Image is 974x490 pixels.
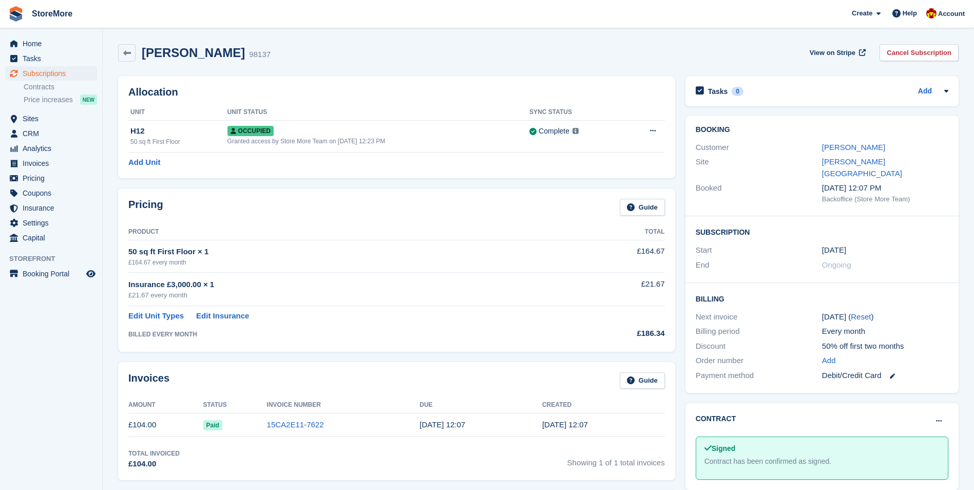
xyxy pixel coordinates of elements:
[696,244,822,256] div: Start
[572,128,579,134] img: icon-info-grey-7440780725fd019a000dd9b08b2336e03edf1995a4989e88bcd33f0948082b44.svg
[249,49,271,61] div: 98137
[9,254,102,264] span: Storefront
[80,95,97,105] div: NEW
[5,171,97,185] a: menu
[542,420,588,429] time: 2025-07-26 11:07:13 UTC
[23,186,84,200] span: Coupons
[708,87,728,96] h2: Tasks
[529,104,623,121] th: Sync Status
[23,156,84,171] span: Invoices
[880,44,959,61] a: Cancel Subscription
[696,182,822,204] div: Booked
[822,157,902,178] a: [PERSON_NAME][GEOGRAPHIC_DATA]
[704,456,940,467] div: Contract has been confirmed as signed.
[128,397,203,413] th: Amount
[128,157,160,168] a: Add Unit
[822,326,948,337] div: Every month
[5,186,97,200] a: menu
[822,244,846,256] time: 2025-07-25 23:00:00 UTC
[620,199,665,216] a: Guide
[810,48,855,58] span: View on Stripe
[851,312,871,321] a: Reset
[128,413,203,437] td: £104.00
[822,194,948,204] div: Backoffice (Store More Team)
[564,328,665,340] div: £186.34
[5,66,97,81] a: menu
[203,420,222,430] span: Paid
[704,443,940,454] div: Signed
[23,111,84,126] span: Sites
[419,397,542,413] th: Due
[822,341,948,352] div: 50% off first two months
[267,397,420,413] th: Invoice Number
[128,372,169,389] h2: Invoices
[24,94,97,105] a: Price increases NEW
[696,142,822,154] div: Customer
[567,449,665,470] span: Showing 1 of 1 total invoices
[822,182,948,194] div: [DATE] 12:07 PM
[5,267,97,281] a: menu
[128,246,564,258] div: 50 sq ft First Floor × 1
[203,397,267,413] th: Status
[620,372,665,389] a: Guide
[128,290,564,300] div: £21.67 every month
[142,46,245,60] h2: [PERSON_NAME]
[128,86,665,98] h2: Allocation
[822,370,948,382] div: Debit/Credit Card
[8,6,24,22] img: stora-icon-8386f47178a22dfd0bd8f6a31ec36ba5ce8667c1dd55bd0f319d3a0aa187defe.svg
[822,355,836,367] a: Add
[696,413,736,424] h2: Contract
[5,201,97,215] a: menu
[564,240,665,272] td: £164.67
[564,224,665,240] th: Total
[23,36,84,51] span: Home
[822,311,948,323] div: [DATE] ( )
[130,125,227,137] div: H12
[696,293,948,304] h2: Billing
[822,260,851,269] span: Ongoing
[28,5,77,22] a: StoreMore
[5,216,97,230] a: menu
[852,8,872,18] span: Create
[227,104,529,121] th: Unit Status
[128,104,227,121] th: Unit
[128,258,564,267] div: £164.67 every month
[806,44,868,61] a: View on Stripe
[23,51,84,66] span: Tasks
[128,310,184,322] a: Edit Unit Types
[696,341,822,352] div: Discount
[5,111,97,126] a: menu
[696,156,822,179] div: Site
[267,420,324,429] a: 15CA2E11-7622
[23,171,84,185] span: Pricing
[5,141,97,156] a: menu
[23,201,84,215] span: Insurance
[696,227,948,237] h2: Subscription
[128,330,564,339] div: BILLED EVERY MONTH
[696,126,948,134] h2: Booking
[128,224,564,240] th: Product
[24,82,97,92] a: Contracts
[128,458,180,470] div: £104.00
[926,8,937,18] img: Store More Team
[5,231,97,245] a: menu
[696,355,822,367] div: Order number
[5,126,97,141] a: menu
[24,95,73,105] span: Price increases
[23,267,84,281] span: Booking Portal
[732,87,743,96] div: 0
[227,137,529,146] div: Granted access by Store More Team on [DATE] 12:23 PM
[23,66,84,81] span: Subscriptions
[5,156,97,171] a: menu
[23,231,84,245] span: Capital
[128,279,564,291] div: Insurance £3,000.00 × 1
[5,51,97,66] a: menu
[23,141,84,156] span: Analytics
[23,126,84,141] span: CRM
[23,216,84,230] span: Settings
[696,326,822,337] div: Billing period
[5,36,97,51] a: menu
[696,370,822,382] div: Payment method
[85,268,97,280] a: Preview store
[419,420,465,429] time: 2025-07-27 11:07:13 UTC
